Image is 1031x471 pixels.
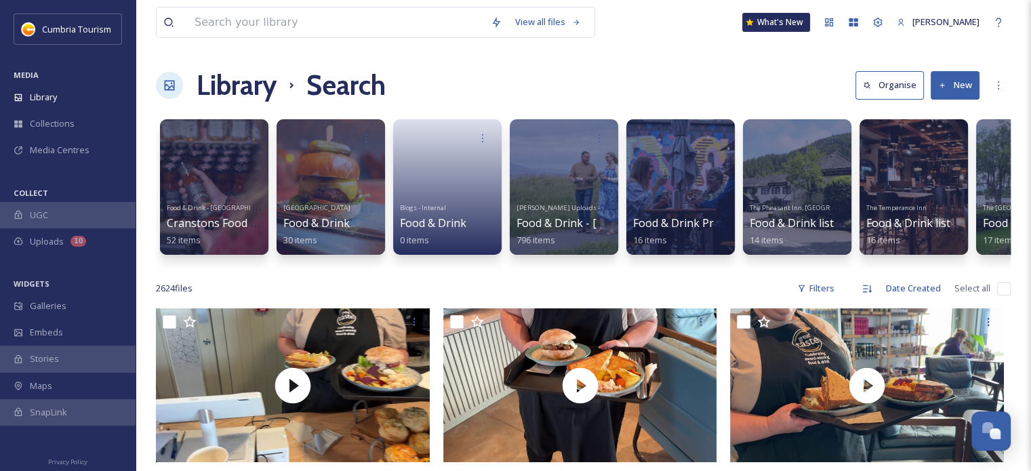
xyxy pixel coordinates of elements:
[30,117,75,130] span: Collections
[443,308,717,462] img: thumbnail
[400,216,466,230] span: Food & Drink
[283,203,350,212] span: [GEOGRAPHIC_DATA]
[30,406,67,419] span: SnapLink
[508,9,588,35] a: View all files
[70,236,86,247] div: 10
[306,65,386,106] h1: Search
[400,234,429,246] span: 0 items
[283,234,317,246] span: 30 items
[30,352,59,365] span: Stories
[912,16,979,28] span: [PERSON_NAME]
[22,22,35,36] img: images.jpg
[48,453,87,469] a: Privacy Policy
[866,216,967,230] span: Food & Drink listing
[855,71,924,99] button: Organise
[750,203,872,212] span: The Pheasant Inn, [GEOGRAPHIC_DATA]
[517,203,624,212] span: [PERSON_NAME] Uploads - [DATE]
[30,91,57,104] span: Library
[971,411,1011,451] button: Open Chat
[633,234,667,246] span: 16 items
[983,234,1017,246] span: 17 items
[283,200,350,246] a: [GEOGRAPHIC_DATA]Food & Drink30 items
[197,65,277,106] a: Library
[890,9,986,35] a: [PERSON_NAME]
[954,282,990,295] span: Select all
[517,234,555,246] span: 796 items
[156,282,193,295] span: 2624 file s
[633,216,738,230] span: Food & Drink Project
[30,380,52,392] span: Maps
[931,71,979,99] button: New
[879,275,948,302] div: Date Created
[167,234,201,246] span: 52 items
[790,275,841,302] div: Filters
[30,209,48,222] span: UGC
[167,216,325,230] span: Cranstons Food Hall Brampton
[866,203,927,212] span: The Temperance Inn
[42,23,111,35] span: Cumbria Tourism
[14,188,48,198] span: COLLECT
[730,308,1004,462] img: thumbnail
[866,200,967,246] a: The Temperance InnFood & Drink listing16 items
[30,300,66,312] span: Galleries
[30,144,89,157] span: Media Centres
[167,200,325,246] a: Food & Drink - [GEOGRAPHIC_DATA]Cranstons Food Hall Brampton52 items
[156,308,430,462] img: thumbnail
[400,203,446,212] span: Blogs - Internal
[517,216,702,230] span: Food & Drink - [GEOGRAPHIC_DATA]
[30,235,64,248] span: Uploads
[167,203,277,212] span: Food & Drink - [GEOGRAPHIC_DATA]
[517,200,702,246] a: [PERSON_NAME] Uploads - [DATE]Food & Drink - [GEOGRAPHIC_DATA]796 items
[750,234,784,246] span: 14 items
[750,200,872,246] a: The Pheasant Inn, [GEOGRAPHIC_DATA]Food & Drink listing14 items
[188,7,484,37] input: Search your library
[400,200,466,246] a: Blogs - InternalFood & Drink0 items
[30,326,63,339] span: Embeds
[14,279,49,289] span: WIDGETS
[742,13,810,32] a: What's New
[750,216,850,230] span: Food & Drink listing
[14,70,39,80] span: MEDIA
[633,217,738,246] a: Food & Drink Project16 items
[48,457,87,466] span: Privacy Policy
[866,234,900,246] span: 16 items
[283,216,350,230] span: Food & Drink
